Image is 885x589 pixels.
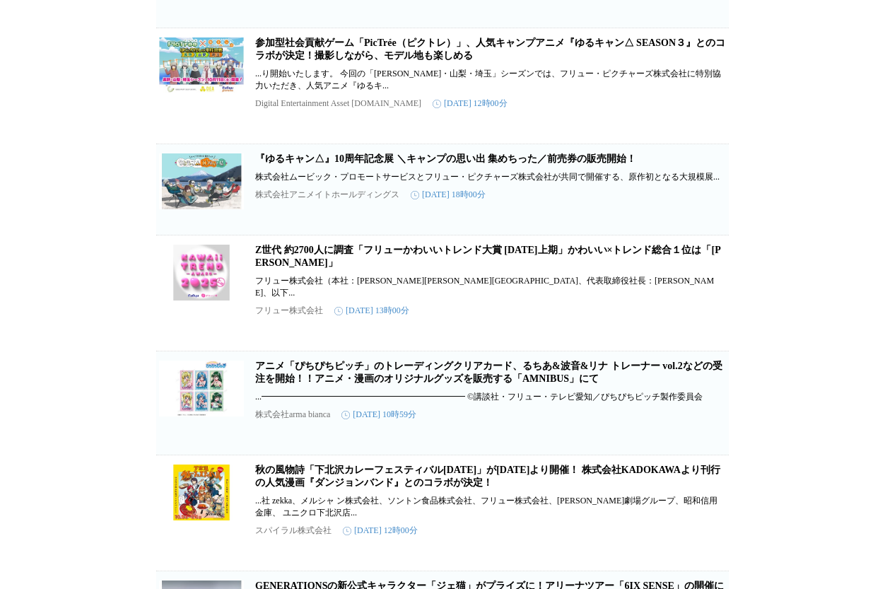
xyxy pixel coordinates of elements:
p: スパイラル株式会社 [255,525,332,537]
a: Z世代 約2700人に調査「フリューかわいいトレンド大賞 [DATE]上期」かわいい×トレンド総合１位は「[PERSON_NAME]」 [255,245,721,268]
p: ...━━━━━━━━━━━━━━━━━━━━━━━━ ©講談社・フリュー・テレビ愛知／ぴちぴちピッチ製作委員会 [255,391,726,403]
time: [DATE] 18時00分 [411,189,486,201]
a: 参加型社会貢献ゲーム「PicTrée（ピクトレ）」、人気キャンプアニメ『ゆるキャン△ SEASON３』とのコラボが決定！撮影しながら、モデル地も楽しめる [255,37,725,61]
time: [DATE] 13時00分 [334,305,409,317]
a: アニメ「ぴちぴちピッチ」のトレーディングクリアカード、るちあ&波音&リナ トレーナー vol.2などの受注を開始！！アニメ・漫画のオリジナルグッズを販売する「AMNIBUS」にて [255,361,722,384]
time: [DATE] 12時00分 [433,98,508,110]
img: 秋の風物詩「下北沢カレーフェスティバル2025」が10月9日（木）より開催！ 株式会社KADOKAWAより刊行の人気漫画『ダンジョンバンド』とのコラボが決定！ [159,464,244,520]
p: 株式会社アニメイトホールディングス [255,189,399,201]
img: Z世代 約2700人に調査「フリューかわいいトレンド大賞 2025年上期」かわいい×トレンド総合１位は「長浜広奈」 [159,244,244,301]
time: [DATE] 12時00分 [343,525,418,537]
img: 『ゆるキャン△』10周年記念展 ＼キャンプの思い出 集めちった／前売券の販売開始！ [159,153,244,209]
p: 株式会社arma bianca [255,409,330,421]
time: [DATE] 10時59分 [341,409,416,421]
p: フリュー株式会社（本社：[PERSON_NAME][PERSON_NAME][GEOGRAPHIC_DATA]、代表取締役社長：[PERSON_NAME]、以下... [255,275,726,299]
img: 参加型社会貢献ゲーム「PicTrée（ピクトレ）」、人気キャンプアニメ『ゆるキャン△ SEASON３』とのコラボが決定！撮影しながら、モデル地も楽しめる [159,37,244,93]
p: 株式会社ムービック・プロモートサービスとフリュー・ピクチャーズ株式会社が共同で開催する、原作初となる大規模展... [255,171,726,183]
p: フリュー株式会社 [255,305,323,317]
a: 『ゆるキャン△』10周年記念展 ＼キャンプの思い出 集めちった／前売券の販売開始！ [255,153,636,164]
a: 秋の風物詩「下北沢カレーフェスティバル[DATE]」が[DATE]より開催！ 株式会社KADOKAWAより刊行の人気漫画『ダンジョンバンド』とのコラボが決定！ [255,465,720,488]
p: ...社 zekka、メルシャ ン株式会社、ソントン食品株式会社、フリュー株式会社、[PERSON_NAME]劇場グループ、昭和信用金庫、 ユニクロ下北沢店... [255,495,726,519]
img: アニメ「ぴちぴちピッチ」のトレーディングクリアカード、るちあ&波音&リナ トレーナー vol.2などの受注を開始！！アニメ・漫画のオリジナルグッズを販売する「AMNIBUS」にて [159,360,244,416]
p: Digital Entertainment Asset [DOMAIN_NAME] [255,98,421,109]
p: ...り開始いたします。 今回の「[PERSON_NAME]・山梨・埼玉」シーズンでは、フリュー・ピクチャーズ株式会社に特別協力いただき、人気アニメ『ゆるキ... [255,68,726,92]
